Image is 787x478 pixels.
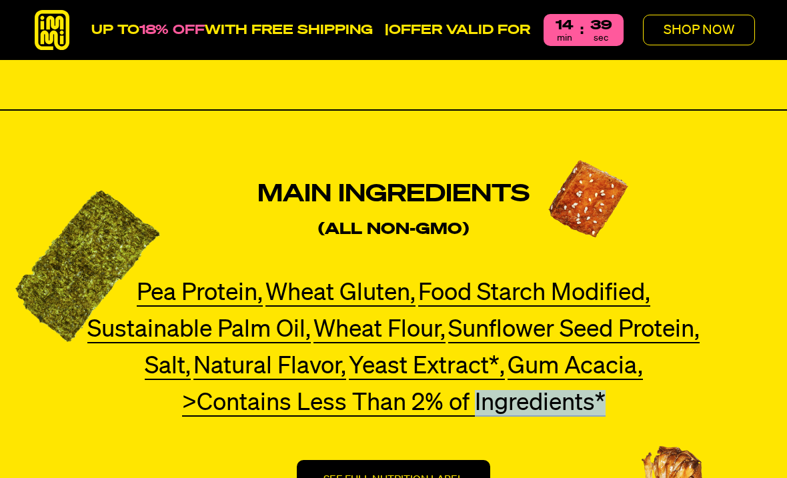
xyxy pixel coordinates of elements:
p: min [557,33,572,43]
span: Wheat Gluten, [265,281,416,307]
img: immi-logo.svg [32,10,72,50]
span: Natural Flavor, [193,355,346,380]
h2: Main Ingredients [257,177,530,212]
p: sec [594,33,608,43]
p: WITH FREE SHIPPING | [91,22,530,38]
button: SHOP NOW [643,15,755,45]
span: Salt, [145,355,191,380]
span: Pea Protein, [137,281,263,307]
strong: OFFER VALID FOR [389,23,530,37]
span: 14 [556,19,574,32]
span: >Contains Less Than 2% of Ingredients* [182,391,606,417]
h2: (All Non-GMO) [318,212,469,247]
span: UP TO [91,23,139,37]
span: Sunflower Seed Protein, [448,318,700,343]
span: Food Starch Modified, [418,281,650,307]
p: : [580,23,584,37]
span: Yeast Extract*, [349,355,505,380]
span: Wheat Flour, [313,318,446,343]
span: 18% OFF [139,23,205,37]
span: 39 [590,19,612,32]
span: Gum Acacia, [508,355,643,380]
span: Sustainable Palm Oil, [87,318,311,343]
p: SHOP NOW [664,23,734,37]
